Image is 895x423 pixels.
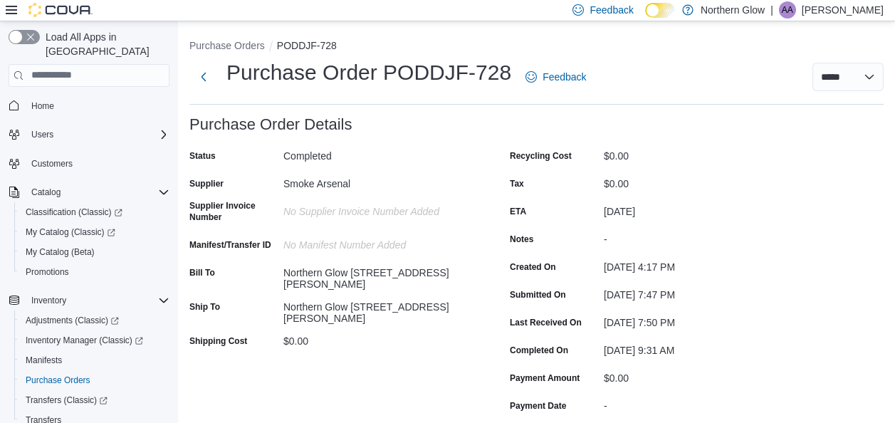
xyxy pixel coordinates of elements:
button: Promotions [14,262,175,282]
span: Customers [26,155,169,172]
label: ETA [510,206,526,217]
span: Adjustments (Classic) [20,312,169,329]
span: Home [26,97,169,115]
span: AA [782,1,793,19]
a: My Catalog (Classic) [14,222,175,242]
span: Catalog [26,184,169,201]
span: Users [31,129,53,140]
span: My Catalog (Classic) [20,224,169,241]
label: Status [189,150,216,162]
span: Purchase Orders [26,375,90,386]
a: Inventory Manager (Classic) [20,332,149,349]
span: Feedback [543,70,586,84]
a: My Catalog (Beta) [20,244,100,261]
span: Inventory Manager (Classic) [26,335,143,346]
span: Dark Mode [645,18,646,19]
span: Inventory Manager (Classic) [20,332,169,349]
a: Inventory Manager (Classic) [14,330,175,350]
span: Manifests [20,352,169,369]
button: Inventory [3,291,175,310]
p: | [770,1,773,19]
div: Alison Albert [779,1,796,19]
input: Dark Mode [645,3,675,18]
a: Adjustments (Classic) [14,310,175,330]
span: Inventory [31,295,66,306]
button: Home [3,95,175,116]
span: Feedback [590,3,633,17]
div: - [604,228,795,245]
div: [DATE] 7:47 PM [604,283,795,301]
div: - [604,395,795,412]
span: Catalog [31,187,61,198]
label: Supplier [189,178,224,189]
a: Purchase Orders [20,372,96,389]
label: Bill To [189,267,215,278]
span: Inventory [26,292,169,309]
label: Tax [510,178,524,189]
button: Catalog [26,184,66,201]
label: Completed On [510,345,568,356]
span: My Catalog (Beta) [26,246,95,258]
div: Smoke Arsenal [283,172,474,189]
button: Purchase Orders [14,370,175,390]
label: Ship To [189,301,220,313]
a: Feedback [520,63,592,91]
button: Purchase Orders [189,40,265,51]
button: Inventory [26,292,72,309]
button: PODDJF-728 [277,40,337,51]
label: Submitted On [510,289,566,301]
a: Customers [26,155,78,172]
div: No Manifest Number added [283,234,474,251]
span: Users [26,126,169,143]
span: Classification (Classic) [26,207,122,218]
label: Payment Date [510,400,566,412]
label: Recycling Cost [510,150,572,162]
button: Next [189,63,218,91]
button: My Catalog (Beta) [14,242,175,262]
label: Supplier Invoice Number [189,200,278,223]
p: Northern Glow [701,1,765,19]
div: [DATE] 4:17 PM [604,256,795,273]
a: Home [26,98,60,115]
label: Payment Amount [510,372,580,384]
span: Classification (Classic) [20,204,169,221]
a: Manifests [20,352,68,369]
a: Classification (Classic) [20,204,128,221]
div: [DATE] [604,200,795,217]
button: Manifests [14,350,175,370]
span: Manifests [26,355,62,366]
span: Home [31,100,54,112]
label: Manifest/Transfer ID [189,239,271,251]
label: Last Received On [510,317,582,328]
div: Northern Glow [STREET_ADDRESS][PERSON_NAME] [283,261,474,290]
span: Purchase Orders [20,372,169,389]
h3: Purchase Order Details [189,116,352,133]
label: Notes [510,234,533,245]
a: Promotions [20,263,75,281]
button: Users [26,126,59,143]
button: Customers [3,153,175,174]
label: Shipping Cost [189,335,247,347]
div: $0.00 [604,145,795,162]
div: [DATE] 7:50 PM [604,311,795,328]
div: $0.00 [604,172,795,189]
div: $0.00 [604,367,795,384]
a: Adjustments (Classic) [20,312,125,329]
span: Transfers (Classic) [20,392,169,409]
img: Cova [28,3,93,17]
span: Transfers (Classic) [26,395,108,406]
button: Catalog [3,182,175,202]
p: [PERSON_NAME] [802,1,884,19]
button: Users [3,125,175,145]
div: [DATE] 9:31 AM [604,339,795,356]
span: Promotions [26,266,69,278]
div: No Supplier Invoice Number added [283,200,474,217]
a: Transfers (Classic) [14,390,175,410]
label: Created On [510,261,556,273]
span: Adjustments (Classic) [26,315,119,326]
span: Customers [31,158,73,169]
a: Transfers (Classic) [20,392,113,409]
div: Completed [283,145,474,162]
div: $0.00 [283,330,474,347]
a: My Catalog (Classic) [20,224,121,241]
